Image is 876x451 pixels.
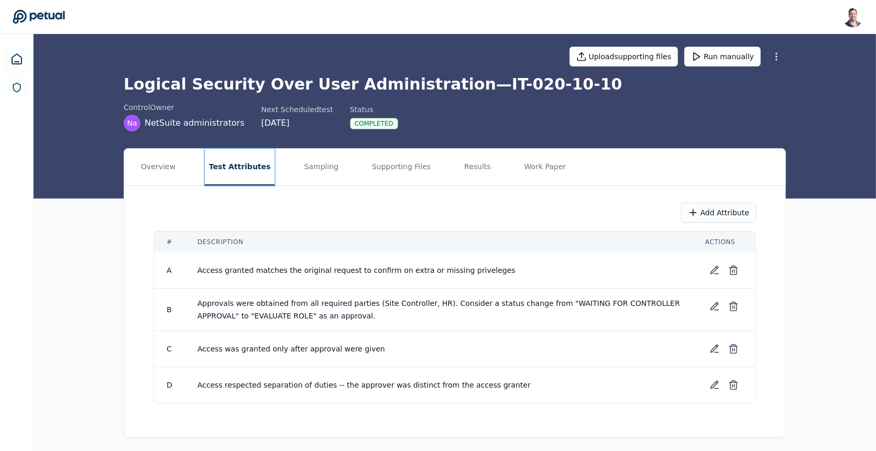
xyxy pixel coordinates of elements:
div: [DATE] [261,117,333,129]
button: Add Attribute [681,203,756,223]
img: Snir Kodesh [842,6,863,27]
th: Actions [693,232,755,252]
button: Delete test attribute [724,376,743,394]
h1: Logical Security Over User Administration — IT-020-10-10 [124,75,786,94]
div: Next Scheduled test [261,104,333,115]
span: D [167,381,172,389]
button: Edit test attribute [705,376,724,394]
div: control Owner [124,102,245,113]
div: Status [350,104,398,115]
th: Description [185,232,693,252]
span: Access was granted only after approval were given [198,345,385,353]
button: Delete test attribute [724,261,743,280]
div: Completed [350,118,398,129]
button: Edit test attribute [705,339,724,358]
button: Delete test attribute [724,339,743,358]
span: A [167,266,172,274]
nav: Tabs [124,149,785,185]
span: C [167,345,172,353]
button: Run manually [684,47,761,67]
button: More Options [767,47,786,66]
button: Test Attributes [205,149,275,185]
span: Access respected separation of duties -- the approver was distinct from the access granter [198,381,531,389]
button: Sampling [300,149,343,185]
button: Supporting Files [368,149,435,185]
button: Results [460,149,495,185]
button: Delete test attribute [724,297,743,316]
th: # [154,232,185,252]
a: Dashboard [4,47,29,72]
button: Uploadsupporting files [570,47,678,67]
a: SOC [5,76,28,99]
span: Approvals were obtained from all required parties (Site Controller, HR). Consider a status change... [198,299,682,320]
span: Na [127,118,137,128]
a: Go to Dashboard [13,9,65,24]
span: NetSuite administrators [145,117,245,129]
span: Access granted matches the original request to confirm on extra or missing priveleges [198,266,516,274]
button: Edit test attribute [705,261,724,280]
button: Work Paper [520,149,571,185]
span: B [167,305,172,314]
button: Overview [137,149,180,185]
button: Edit test attribute [705,297,724,316]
